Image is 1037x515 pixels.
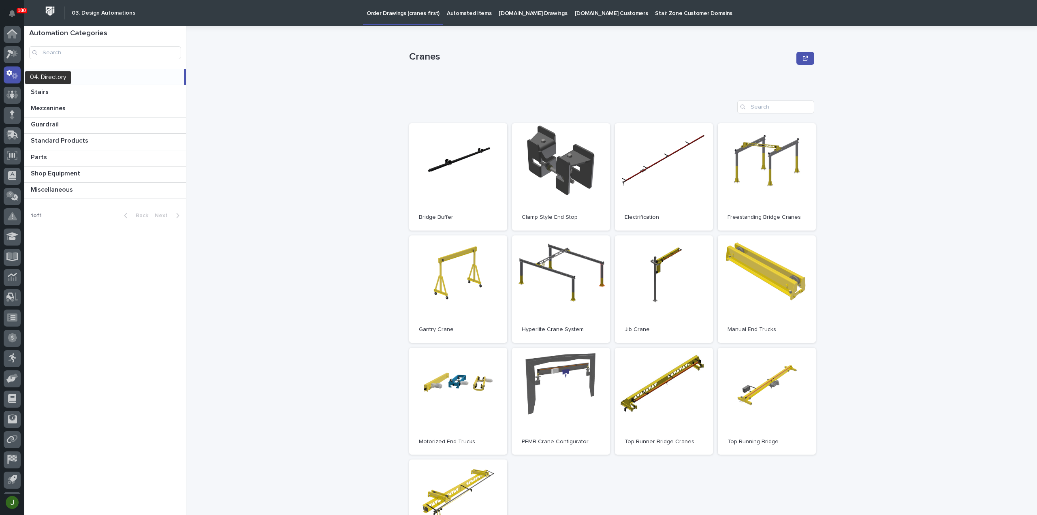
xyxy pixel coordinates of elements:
[31,103,67,112] p: Mezzanines
[72,10,135,17] h2: 03. Design Automations
[29,46,181,59] input: Search
[419,326,497,333] p: Gantry Crane
[151,212,186,219] button: Next
[615,348,713,455] a: Top Runner Bridge Cranes
[24,118,186,134] a: GuardrailGuardrail
[31,152,49,161] p: Parts
[24,150,186,167] a: PartsParts
[718,123,816,231] a: Freestanding Bridge Cranes
[43,4,58,19] img: Workspace Logo
[737,100,814,113] input: Search
[31,87,50,96] p: Stairs
[4,494,21,511] button: users-avatar
[29,29,181,38] h1: Automation Categories
[24,183,186,199] a: MiscellaneousMiscellaneous
[31,184,75,194] p: Miscellaneous
[409,348,507,455] a: Motorized End Trucks
[625,438,703,445] p: Top Runner Bridge Cranes
[31,119,60,128] p: Guardrail
[419,438,497,445] p: Motorized End Trucks
[718,235,816,343] a: Manual End Trucks
[117,212,151,219] button: Back
[728,214,806,221] p: Freestanding Bridge Cranes
[31,71,53,80] p: Cranes
[18,8,26,13] p: 100
[512,123,610,231] a: Clamp Style End Stop
[24,134,186,150] a: Standard ProductsStandard Products
[131,213,148,218] span: Back
[31,168,82,177] p: Shop Equipment
[155,213,173,218] span: Next
[512,235,610,343] a: Hyperlite Crane System
[4,5,21,22] button: Notifications
[718,348,816,455] a: Top Running Bridge
[625,214,703,221] p: Electrification
[409,51,793,63] p: Cranes
[522,438,600,445] p: PEMB Crane Configurator
[615,123,713,231] a: Electrification
[522,214,600,221] p: Clamp Style End Stop
[728,326,806,333] p: Manual End Trucks
[24,167,186,183] a: Shop EquipmentShop Equipment
[24,206,48,226] p: 1 of 1
[24,101,186,118] a: MezzaninesMezzanines
[419,214,497,221] p: Bridge Buffer
[24,69,186,85] a: CranesCranes
[31,135,90,145] p: Standard Products
[24,85,186,101] a: StairsStairs
[512,348,610,455] a: PEMB Crane Configurator
[625,326,703,333] p: Jib Crane
[409,235,507,343] a: Gantry Crane
[10,10,21,23] div: Notifications100
[409,123,507,231] a: Bridge Buffer
[522,326,600,333] p: Hyperlite Crane System
[615,235,713,343] a: Jib Crane
[728,438,806,445] p: Top Running Bridge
